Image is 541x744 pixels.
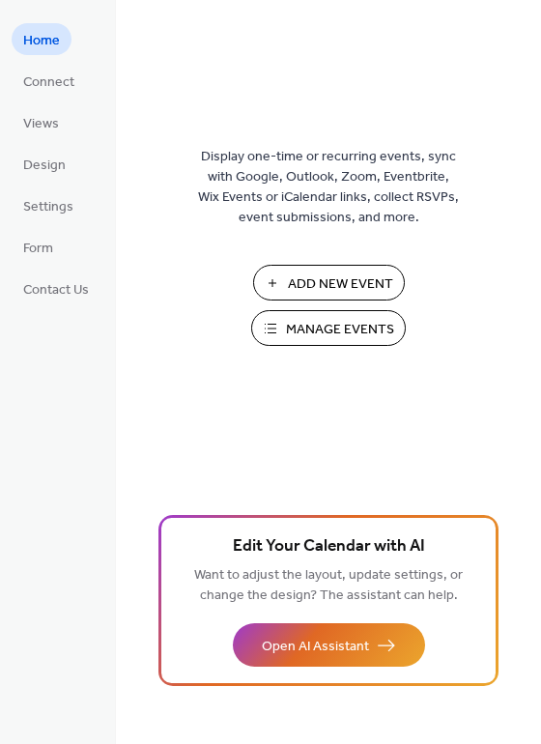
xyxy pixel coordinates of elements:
span: Manage Events [286,320,394,340]
span: Want to adjust the layout, update settings, or change the design? The assistant can help. [194,562,463,609]
span: Views [23,114,59,134]
span: Form [23,239,53,259]
span: Contact Us [23,280,89,300]
span: Add New Event [288,274,393,295]
a: Home [12,23,71,55]
button: Manage Events [251,310,406,346]
span: Home [23,31,60,51]
span: Edit Your Calendar with AI [233,533,425,560]
span: Open AI Assistant [262,637,369,657]
a: Connect [12,65,86,97]
span: Design [23,156,66,176]
a: Design [12,148,77,180]
span: Display one-time or recurring events, sync with Google, Outlook, Zoom, Eventbrite, Wix Events or ... [198,147,459,228]
a: Form [12,231,65,263]
a: Contact Us [12,272,100,304]
button: Open AI Assistant [233,623,425,667]
span: Settings [23,197,73,217]
a: Views [12,106,71,138]
span: Connect [23,72,74,93]
button: Add New Event [253,265,405,300]
a: Settings [12,189,85,221]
